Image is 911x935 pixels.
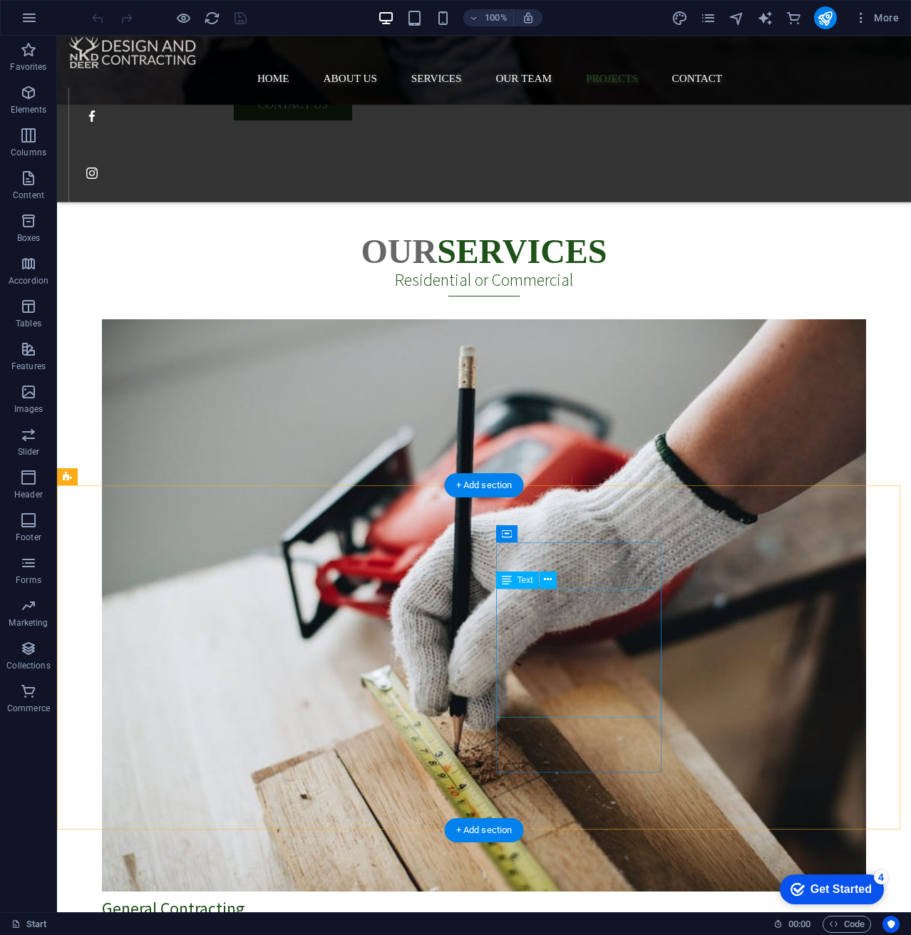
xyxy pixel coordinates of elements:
i: On resize automatically adjust zoom level to fit chosen device. [522,11,535,24]
p: Images [14,403,43,415]
button: 100% [463,9,514,26]
button: publish [814,6,837,29]
h6: Session time [773,916,811,933]
p: Collections [6,660,50,671]
button: More [848,6,905,29]
p: Tables [16,318,41,329]
div: Get Started 4 items remaining, 20% complete [6,7,110,37]
p: Marketing [9,617,48,629]
span: 00 00 [788,916,810,933]
span: More [854,11,899,25]
p: Favorites [10,61,46,73]
div: + Add section [445,818,524,842]
button: design [671,9,689,26]
div: + Add section [445,473,524,497]
i: Publish [817,10,833,26]
p: Features [11,361,46,372]
button: reload [203,9,220,26]
div: 4 [101,3,115,17]
p: Slider [18,446,40,458]
div: Get Started [37,16,98,29]
i: Reload page [204,10,220,26]
p: Columns [11,147,46,158]
p: Commerce [7,703,50,714]
button: navigator [729,9,746,26]
p: Boxes [17,232,41,244]
a: Click to cancel selection. Double-click to open Pages [11,916,47,933]
button: Code [823,916,871,933]
span: Text [518,576,533,584]
p: Header [14,489,43,500]
i: Pages (Ctrl+Alt+S) [700,10,716,26]
span: Code [829,916,865,933]
button: commerce [786,9,803,26]
i: AI Writer [757,10,773,26]
p: Forms [16,574,41,586]
i: Design (Ctrl+Alt+Y) [671,10,688,26]
p: Elements [11,104,47,115]
p: Footer [16,532,41,543]
button: pages [700,9,717,26]
i: Commerce [786,10,802,26]
button: text_generator [757,9,774,26]
span: : [798,919,801,929]
p: Content [13,190,44,201]
i: Navigator [729,10,745,26]
h6: 100% [485,9,508,26]
p: Accordion [9,275,48,286]
button: Usercentrics [882,916,900,933]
